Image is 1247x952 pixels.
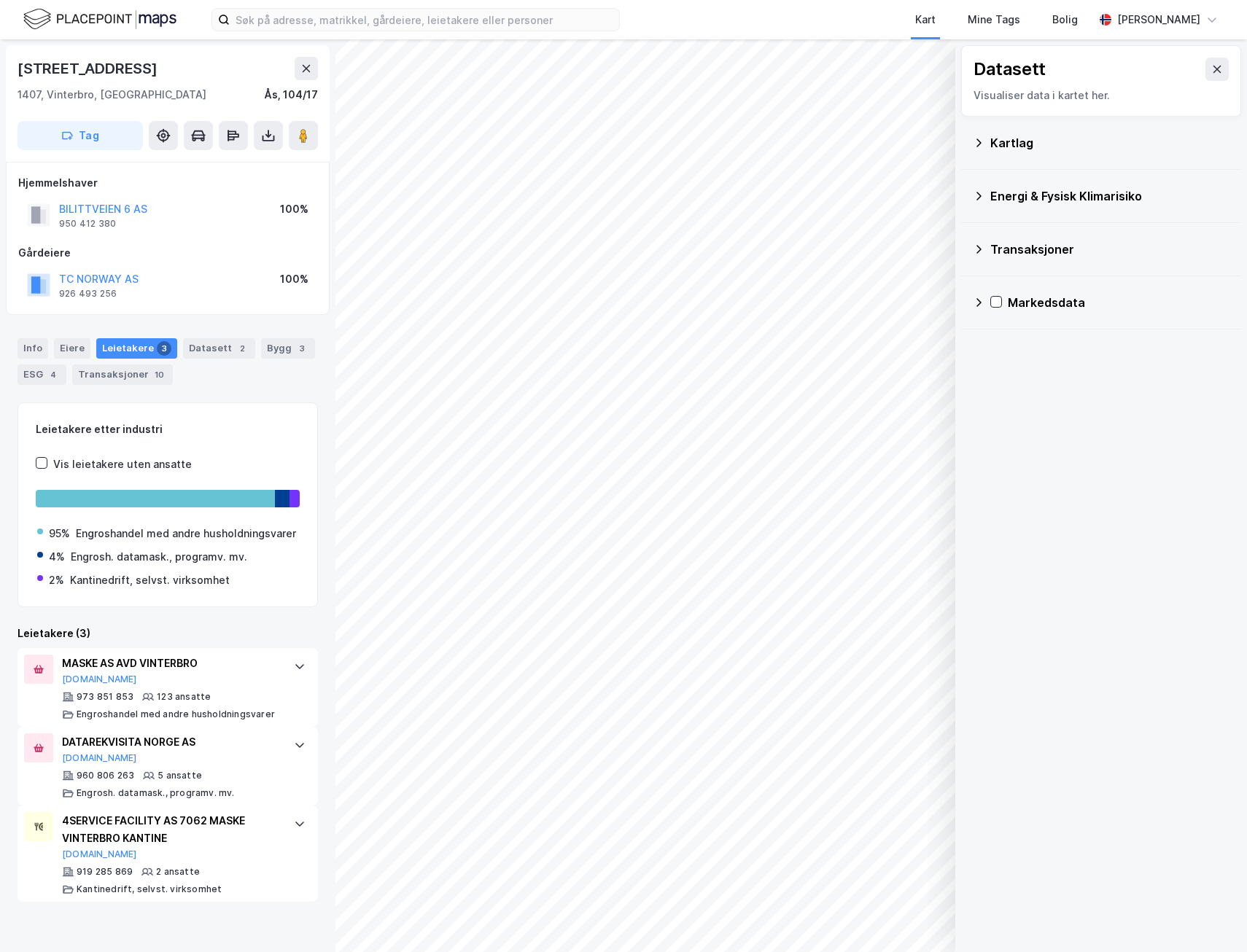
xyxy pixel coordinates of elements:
[62,733,279,751] div: DATAREKVISITA NORGE AS
[183,338,255,359] div: Datasett
[77,787,235,799] div: Engrosh. datamask., programv. mv.
[158,770,202,781] div: 5 ansatte
[915,11,936,28] div: Kart
[49,548,65,566] div: 4%
[1008,294,1229,311] div: Markedsdata
[157,691,211,703] div: 123 ansatte
[76,525,296,542] div: Engroshandel med andre husholdningsvarer
[1117,11,1200,28] div: [PERSON_NAME]
[974,58,1046,81] div: Datasett
[990,187,1229,205] div: Energi & Fysisk Klimarisiko
[59,218,116,230] div: 950 412 380
[46,367,61,382] div: 4
[295,341,309,356] div: 3
[49,571,64,589] div: 2%
[18,86,206,104] div: 1407, Vinterbro, [GEOGRAPHIC_DATA]
[156,866,200,878] div: 2 ansatte
[49,525,70,542] div: 95%
[235,341,249,356] div: 2
[62,674,137,685] button: [DOMAIN_NAME]
[77,691,133,703] div: 973 851 853
[53,456,192,473] div: Vis leietakere uten ansatte
[18,625,318,642] div: Leietakere (3)
[1052,11,1078,28] div: Bolig
[968,11,1020,28] div: Mine Tags
[18,121,143,150] button: Tag
[18,364,66,385] div: ESG
[59,288,117,300] div: 926 493 256
[974,87,1229,104] div: Visualiser data i kartet her.
[62,655,279,672] div: MASKE AS AVD VINTERBRO
[280,270,308,288] div: 100%
[36,421,300,438] div: Leietakere etter industri
[18,244,317,262] div: Gårdeiere
[77,709,275,720] div: Engroshandel med andre husholdningsvarer
[72,364,173,385] div: Transaksjoner
[54,338,90,359] div: Eiere
[23,7,176,32] img: logo.f888ab2527a4732fd821a326f86c7f29.svg
[1174,882,1247,952] iframe: Chat Widget
[77,883,222,895] div: Kantinedrift, selvst. virksomhet
[990,241,1229,258] div: Transaksjoner
[70,571,230,589] div: Kantinedrift, selvst. virksomhet
[18,338,48,359] div: Info
[230,9,619,31] input: Søk på adresse, matrikkel, gårdeiere, leietakere eller personer
[157,341,171,356] div: 3
[264,86,318,104] div: Ås, 104/17
[152,367,167,382] div: 10
[261,338,315,359] div: Bygg
[77,770,134,781] div: 960 806 263
[990,134,1229,152] div: Kartlag
[62,848,137,860] button: [DOMAIN_NAME]
[62,812,279,847] div: 4SERVICE FACILITY AS 7062 MASKE VINTERBRO KANTINE
[18,174,317,192] div: Hjemmelshaver
[62,752,137,764] button: [DOMAIN_NAME]
[96,338,177,359] div: Leietakere
[280,200,308,218] div: 100%
[77,866,133,878] div: 919 285 869
[71,548,247,566] div: Engrosh. datamask., programv. mv.
[18,57,160,80] div: [STREET_ADDRESS]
